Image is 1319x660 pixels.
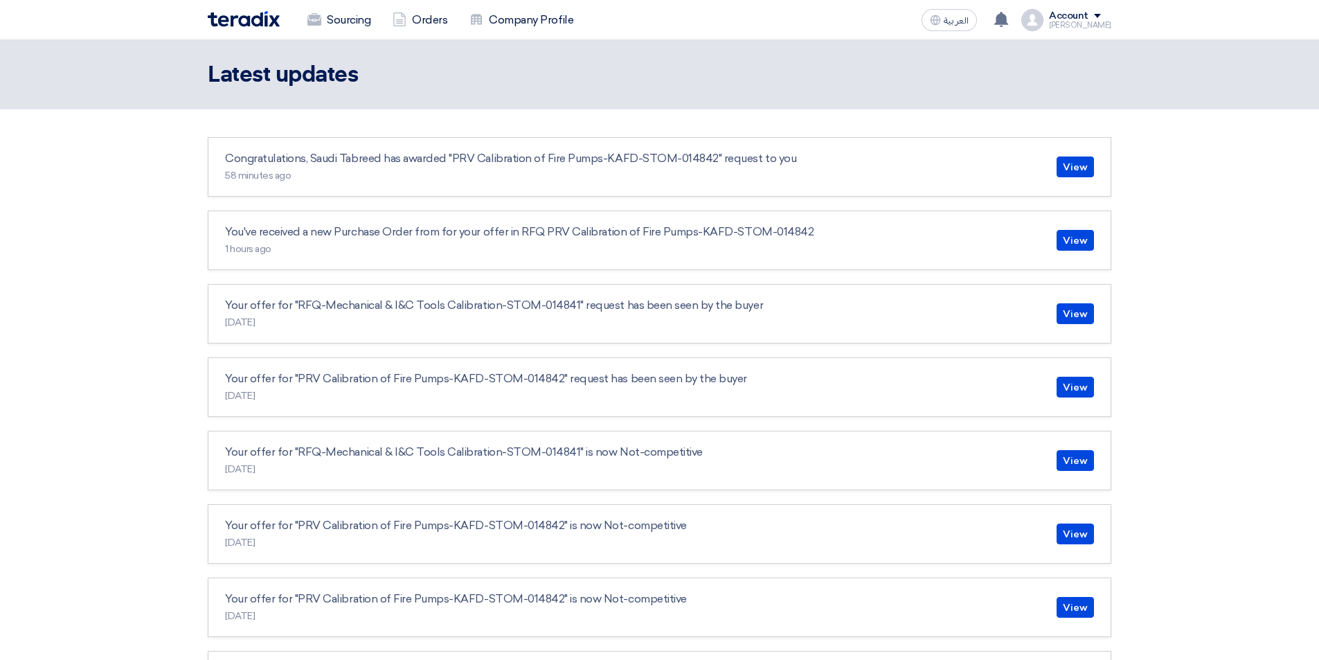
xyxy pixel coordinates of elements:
button: العربية [922,9,977,31]
p: Your offer for "PRV Calibration of Fire Pumps-KAFD-STOM-014842" is now Not-competitive [225,517,687,534]
a: View [1057,230,1094,251]
div: Account [1049,10,1088,22]
a: Company Profile [458,5,584,35]
a: View [1057,524,1094,544]
p: Your offer for "RFQ-Mechanical & I&C Tools Calibration-STOM-014841" request has been seen by the ... [225,297,763,314]
p: Congratulations, Saudi Tabreed has awarded "PRV Calibration of Fire Pumps-KAFD-STOM-014842" reque... [225,150,796,167]
span: العربية [944,16,969,26]
span: [DATE] [225,316,255,328]
a: Sourcing [296,5,382,35]
div: [PERSON_NAME] [1049,21,1111,29]
a: View [1057,303,1094,324]
a: View [1057,597,1094,618]
p: Your offer for "PRV Calibration of Fire Pumps-KAFD-STOM-014842" request has been seen by the buyer [225,371,747,387]
span: [DATE] [225,537,255,548]
p: Your offer for "PRV Calibration of Fire Pumps-KAFD-STOM-014842" is now Not-competitive [225,591,687,607]
p: You've received a new Purchase Order from for your offer in RFQ PRV Calibration of Fire Pumps-KAF... [225,224,814,240]
p: Your offer for "RFQ-Mechanical & I&C Tools Calibration-STOM-014841" is now Not-competitive [225,444,703,461]
span: 58 minutes ago [225,170,291,181]
a: Orders [382,5,458,35]
span: 1 hours ago [225,243,271,255]
a: View [1057,450,1094,471]
a: View [1057,157,1094,177]
a: View [1057,377,1094,398]
span: [DATE] [225,390,255,402]
span: [DATE] [225,610,255,622]
img: profile_test.png [1021,9,1043,31]
span: [DATE] [225,463,255,475]
h2: Latest updates [208,62,358,89]
img: Teradix logo [208,11,280,27]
